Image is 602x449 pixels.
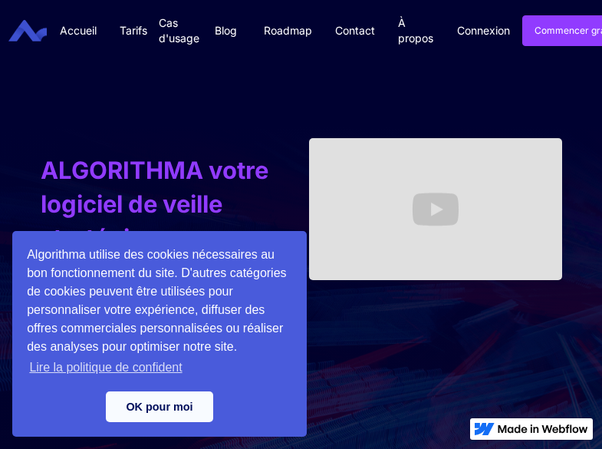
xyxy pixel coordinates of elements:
a: dismiss cookie message [106,391,213,422]
a: learn more about cookies [27,356,185,379]
h1: ALGORITHMA votre logiciel de veille stratégique [41,154,294,255]
div: cookieconsent [12,231,307,437]
iframe: Lancement officiel d'Algorithma [309,138,562,280]
span: Algorithma utilise des cookies nécessaires au bon fonctionnement du site. D'autres catégories de ... [27,246,292,379]
a: Roadmap [252,8,324,54]
img: Made in Webflow [498,424,588,434]
a: home [20,20,47,41]
a: Connexion [457,16,510,45]
a: Blog [199,8,252,54]
a: Contact [324,8,387,54]
div: Cas d'usage [159,15,199,46]
a: Tarifs [108,8,159,54]
a: Accueil [48,8,108,54]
